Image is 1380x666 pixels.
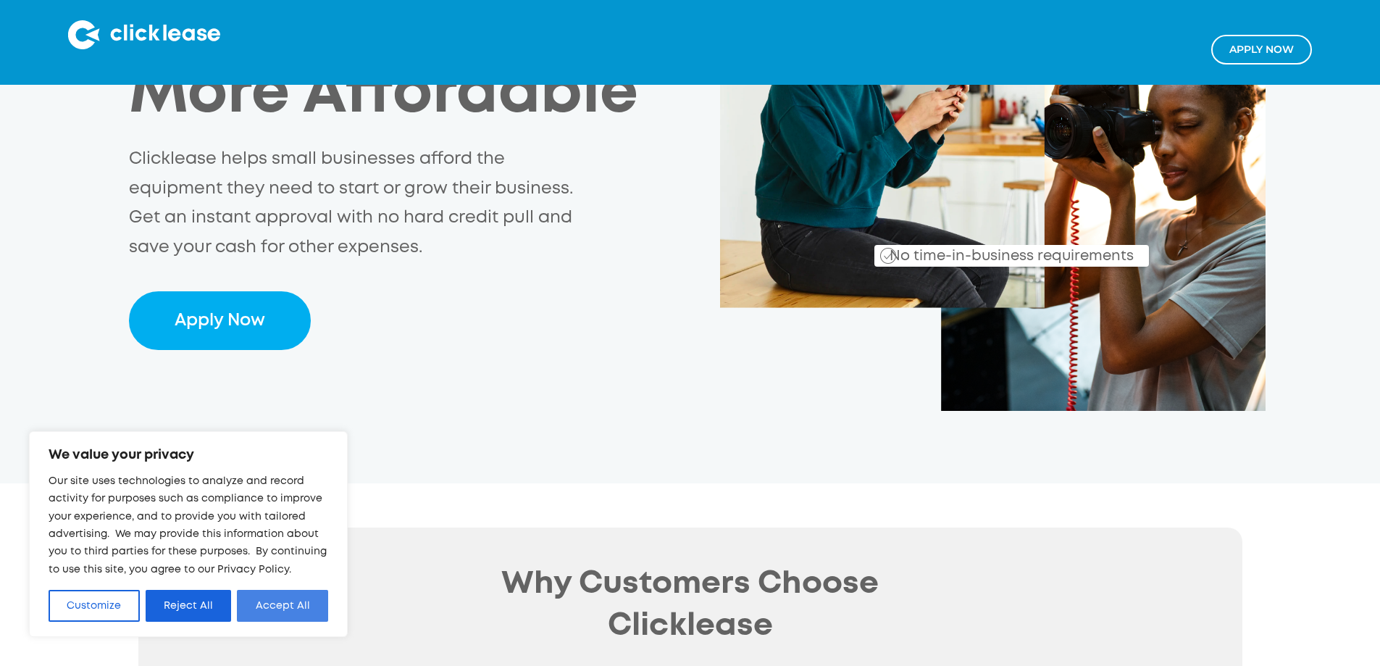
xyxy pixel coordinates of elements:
a: Apply Now [129,291,311,350]
img: Clicklease logo [68,20,220,49]
h2: Why Customers Choose Clicklease [422,564,959,648]
button: Reject All [146,590,232,622]
p: We value your privacy [49,446,328,464]
button: Customize [49,590,140,622]
img: Checkmark_callout [880,248,896,264]
button: Accept All [237,590,328,622]
div: We value your privacy [29,431,348,637]
p: Clicklease helps small businesses afford the equipment they need to start or grow their business.... [129,145,582,262]
span: Our site uses technologies to analyze and record activity for purposes such as compliance to impr... [49,477,327,574]
a: Apply NOw [1211,35,1312,64]
div: No time-in-business requirements [806,230,1149,267]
